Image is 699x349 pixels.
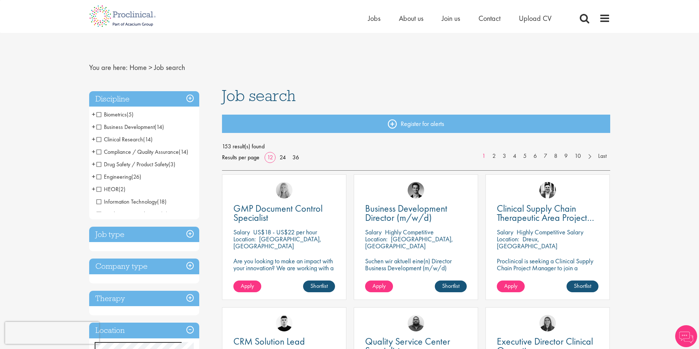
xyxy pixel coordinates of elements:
span: (14) [179,148,188,156]
span: + [92,171,95,182]
a: 10 [571,152,585,160]
p: Highly Competitive Salary [517,228,583,236]
a: Register for alerts [222,115,610,133]
p: Proclinical is seeking a Clinical Supply Chain Project Manager to join a dynamic team dedicated t... [497,257,598,292]
span: Drug Safety / Product Safety [97,160,168,168]
span: Information Technology [97,198,157,205]
iframe: reCAPTCHA [5,322,99,344]
h3: Job type [89,227,199,242]
span: GMP Document Control Specialist [233,202,323,224]
a: Business Development Director (m/w/d) [365,204,467,222]
span: Salary [233,228,250,236]
a: 8 [550,152,561,160]
a: 2 [489,152,499,160]
span: Marketing & Medcomms [97,210,168,218]
a: Shortlist [567,281,598,292]
a: 12 [265,153,276,161]
a: Shortlist [303,281,335,292]
a: Shortlist [435,281,467,292]
p: US$18 - US$22 per hour [253,228,317,236]
span: Compliance / Quality Assurance [97,148,179,156]
p: Highly Competitive [385,228,434,236]
span: Clinical Supply Chain Therapeutic Area Project Manager [497,202,594,233]
span: (14) [143,135,153,143]
span: 153 result(s) found [222,141,610,152]
a: Ashley Bennett [408,315,424,331]
a: 7 [540,152,551,160]
a: 36 [290,153,302,161]
a: breadcrumb link [130,63,147,72]
p: [GEOGRAPHIC_DATA], [GEOGRAPHIC_DATA] [365,235,453,250]
img: Ciara Noble [539,315,556,331]
span: CRM Solution Lead [233,335,305,348]
a: Apply [365,281,393,292]
p: [GEOGRAPHIC_DATA], [GEOGRAPHIC_DATA] [233,235,321,250]
span: Engineering [97,173,131,181]
span: (2) [119,185,125,193]
span: (18) [157,198,167,205]
a: Jobs [368,14,381,23]
span: Results per page [222,152,259,163]
p: Suchen wir aktuell eine(n) Director Business Development (m/w/d) Standort: [GEOGRAPHIC_DATA] | Mo... [365,257,467,285]
h3: Discipline [89,91,199,107]
a: 5 [520,152,530,160]
h3: Therapy [89,291,199,307]
img: Shannon Briggs [276,182,292,198]
span: Clinical Research [97,135,153,143]
span: Apply [372,282,386,290]
img: Patrick Melody [276,315,292,331]
span: Business Development [97,123,164,131]
a: 6 [530,152,540,160]
a: 24 [277,153,288,161]
span: Information Technology [97,198,167,205]
a: 9 [561,152,571,160]
span: + [92,134,95,145]
h3: Company type [89,259,199,274]
span: Location: [497,235,519,243]
a: 1 [478,152,489,160]
span: Salary [497,228,513,236]
a: Upload CV [519,14,551,23]
span: Apply [241,282,254,290]
a: 3 [499,152,510,160]
span: Business Development [97,123,154,131]
span: + [92,121,95,132]
span: > [149,63,152,72]
a: CRM Solution Lead [233,337,335,346]
span: Engineering [97,173,141,181]
a: Last [594,152,610,160]
span: HEOR [97,185,119,193]
span: Compliance / Quality Assurance [97,148,188,156]
img: Max Slevogt [408,182,424,198]
a: Join us [442,14,460,23]
img: Edward Little [539,182,556,198]
span: + [92,159,95,170]
p: Dreux, [GEOGRAPHIC_DATA] [497,235,557,250]
span: Apply [504,282,517,290]
span: Business Development Director (m/w/d) [365,202,447,224]
a: Apply [497,281,525,292]
span: (5) [127,111,134,118]
span: Location: [365,235,387,243]
a: Apply [233,281,261,292]
a: Contact [478,14,500,23]
span: (4) [161,210,168,218]
span: (26) [131,173,141,181]
h3: Location [89,323,199,338]
span: Job search [154,63,185,72]
span: Biometrics [97,111,134,118]
a: 4 [509,152,520,160]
